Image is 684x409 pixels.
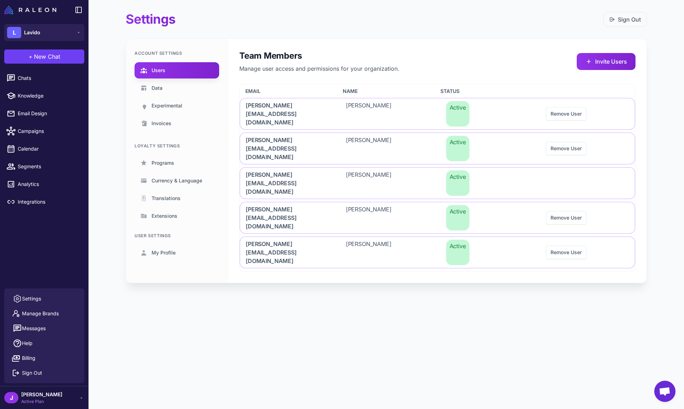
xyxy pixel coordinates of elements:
a: Campaigns [3,124,86,139]
span: Translations [152,194,181,202]
p: Manage user access and permissions for your organization. [239,64,399,73]
a: Calendar [3,141,86,156]
span: [PERSON_NAME][EMAIL_ADDRESS][DOMAIN_NAME] [246,240,329,265]
span: Analytics [18,180,80,188]
span: [PERSON_NAME] [346,170,392,196]
a: Extensions [135,208,219,224]
span: Integrations [18,198,80,206]
span: Manage Brands [22,310,59,317]
span: My Profile [152,249,176,257]
span: Currency & Language [152,177,202,185]
a: My Profile [135,245,219,261]
a: Integrations [3,194,86,209]
button: Remove User [546,211,586,224]
h2: Team Members [239,50,399,62]
button: Invite Users [577,53,635,70]
span: Messages [22,325,46,332]
div: Account Settings [135,50,219,57]
h1: Settings [126,11,175,27]
span: Programs [152,159,174,167]
span: [PERSON_NAME] [346,205,392,230]
span: Campaigns [18,127,80,135]
button: LLavido [4,24,84,41]
span: [PERSON_NAME] [346,101,392,127]
span: Active [446,136,469,161]
a: Users [135,62,219,78]
a: Sign Out [609,15,641,24]
button: Sign Out [7,366,81,380]
div: [PERSON_NAME][EMAIL_ADDRESS][DOMAIN_NAME][PERSON_NAME]Active [240,167,635,199]
span: New Chat [34,52,60,61]
div: [PERSON_NAME][EMAIL_ADDRESS][DOMAIN_NAME][PERSON_NAME]ActiveRemove User [240,133,635,164]
span: Active [446,205,469,230]
button: +New Chat [4,49,84,64]
span: + [29,52,33,61]
span: Status [440,87,460,95]
span: [PERSON_NAME][EMAIL_ADDRESS][DOMAIN_NAME] [246,170,329,196]
div: Loyalty Settings [135,143,219,149]
span: Calendar [18,145,80,153]
span: Active Plan [21,398,62,405]
span: [PERSON_NAME] [21,391,62,398]
a: Currency & Language [135,173,219,189]
button: Remove User [546,107,586,121]
span: Segments [18,163,80,170]
div: Open chat [654,381,676,402]
a: Email Design [3,106,86,121]
div: User Settings [135,233,219,239]
a: Experimental [135,98,219,114]
a: Raleon Logo [4,6,59,14]
a: Knowledge [3,88,86,103]
span: Help [22,339,33,347]
span: Email [245,87,261,95]
span: Lavido [24,29,40,36]
button: Sign Out [603,12,647,27]
div: [PERSON_NAME][EMAIL_ADDRESS][DOMAIN_NAME][PERSON_NAME]ActiveRemove User [240,98,635,130]
a: Programs [135,155,219,171]
span: [PERSON_NAME][EMAIL_ADDRESS][DOMAIN_NAME] [246,101,329,127]
span: Experimental [152,102,182,110]
a: Data [135,80,219,96]
span: Billing [22,354,35,362]
span: Chats [18,74,80,82]
a: Analytics [3,177,86,192]
a: Translations [135,190,219,206]
span: Email Design [18,110,80,117]
span: Data [152,84,163,92]
div: L [7,27,21,38]
span: Name [343,87,358,95]
span: [PERSON_NAME][EMAIL_ADDRESS][DOMAIN_NAME] [246,205,329,230]
span: Sign Out [22,369,42,377]
button: Remove User [546,142,586,155]
span: Active [446,170,469,196]
button: Messages [7,321,81,336]
a: Chats [3,71,86,86]
span: Settings [22,295,41,303]
span: Users [152,66,165,74]
img: Raleon Logo [4,6,56,14]
span: Invoices [152,119,171,127]
div: J [4,392,18,403]
span: Extensions [152,212,177,220]
button: Remove User [546,246,586,259]
div: [PERSON_NAME][EMAIL_ADDRESS][DOMAIN_NAME][PERSON_NAME]ActiveRemove User [240,236,635,268]
span: [PERSON_NAME][EMAIL_ADDRESS][DOMAIN_NAME] [246,136,329,161]
a: Invoices [135,115,219,132]
a: Help [7,336,81,351]
span: Knowledge [18,92,80,100]
span: [PERSON_NAME] [346,240,392,265]
span: [PERSON_NAME] [346,136,392,161]
span: Active [446,101,469,127]
span: Active [446,240,469,265]
a: Segments [3,159,86,174]
div: [PERSON_NAME][EMAIL_ADDRESS][DOMAIN_NAME][PERSON_NAME]ActiveRemove User [240,202,635,234]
